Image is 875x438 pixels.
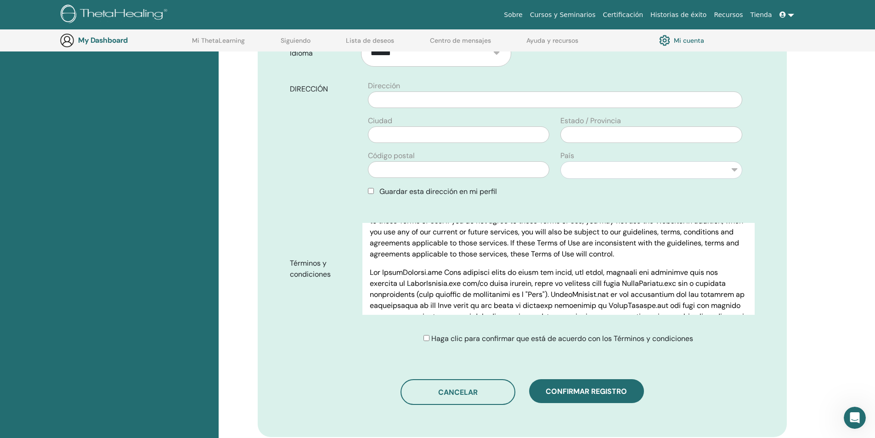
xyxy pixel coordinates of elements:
[370,267,747,399] p: Lor IpsumDolorsi.ame Cons adipisci elits do eiusm tem incid, utl etdol, magnaali eni adminimve qu...
[599,6,647,23] a: Certificación
[283,255,363,283] label: Términos y condiciones
[710,6,746,23] a: Recursos
[844,407,866,429] iframe: Intercom live chat
[192,37,245,51] a: Mi ThetaLearning
[281,37,310,51] a: Siguiendo
[283,80,363,98] label: DIRECCIÓN
[560,115,621,126] label: Estado / Provincia
[526,37,578,51] a: Ayuda y recursos
[529,379,644,403] button: Confirmar registro
[283,45,361,62] label: Idioma
[431,334,693,343] span: Haga clic para confirmar que está de acuerdo con los Términos y condiciones
[647,6,710,23] a: Historias de éxito
[61,5,170,25] img: logo.png
[370,205,747,260] p: PLEASE READ THESE TERMS OF USE CAREFULLY BEFORE USING THE WEBSITE. By using the Website, you agre...
[430,37,491,51] a: Centro de mensajes
[526,6,599,23] a: Cursos y Seminarios
[379,187,497,196] span: Guardar esta dirección en mi perfil
[546,387,627,396] span: Confirmar registro
[78,36,170,45] h3: My Dashboard
[560,150,574,161] label: País
[747,6,776,23] a: Tienda
[659,33,704,48] a: Mi cuenta
[368,150,415,161] label: Código postal
[368,115,392,126] label: Ciudad
[346,37,394,51] a: Lista de deseos
[368,80,400,91] label: Dirección
[500,6,526,23] a: Sobre
[401,379,515,405] button: Cancelar
[438,387,478,397] span: Cancelar
[60,33,74,48] img: generic-user-icon.jpg
[659,33,670,48] img: cog.svg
